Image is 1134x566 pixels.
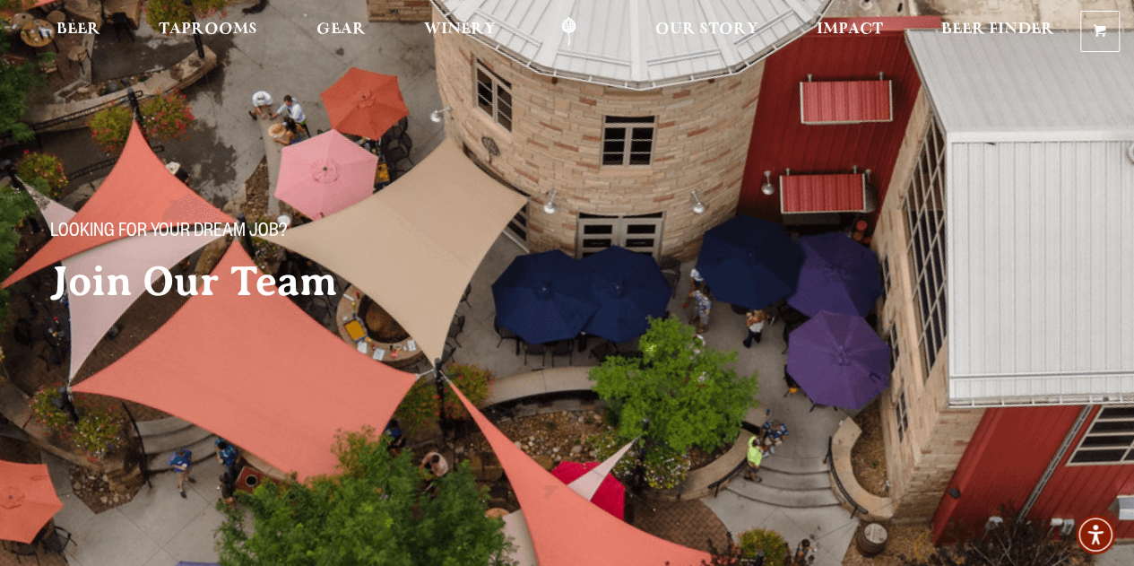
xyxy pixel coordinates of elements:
[50,222,287,245] span: Looking for your dream job?
[305,17,377,46] a: Gear
[45,17,112,46] a: Beer
[424,22,496,37] span: Winery
[159,22,257,37] span: Taprooms
[535,17,602,46] a: Odell Home
[941,22,1054,37] span: Beer Finder
[412,17,507,46] a: Winery
[147,17,269,46] a: Taprooms
[50,259,610,304] h2: Join Our Team
[56,22,100,37] span: Beer
[644,17,770,46] a: Our Story
[655,22,758,37] span: Our Story
[930,17,1066,46] a: Beer Finder
[817,22,883,37] span: Impact
[1076,515,1115,554] div: Accessibility Menu
[316,22,366,37] span: Gear
[805,17,895,46] a: Impact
